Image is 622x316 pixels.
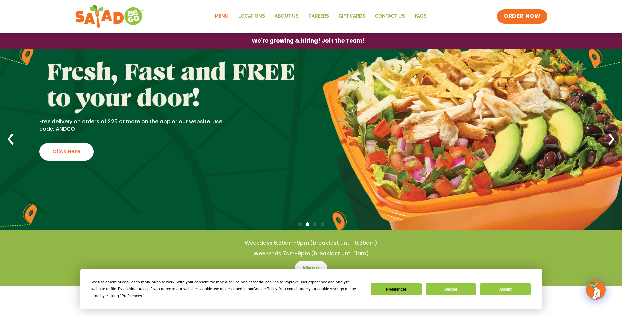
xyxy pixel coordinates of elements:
[426,283,476,295] button: Decline
[303,265,319,273] span: Menu
[371,283,421,295] button: Preferences
[39,118,231,133] p: Free delivery on orders of $25 or more on the app or our website. Use code: ANDGO
[242,33,374,49] a: We're growing & hiring! Join the Team!
[91,279,363,300] div: We use essential cookies to make our site work. With your consent, we may also use non-essential ...
[334,9,370,24] a: GIFT CARDS
[233,9,270,24] a: Locations
[410,9,431,24] a: FAQs
[306,222,309,226] span: Go to slide 2
[13,250,609,257] h4: Weekends 7am-9pm (breakfast until 11am)
[39,143,94,161] div: Click Here
[13,239,609,247] h4: Weekdays 6:30am-9pm (breakfast until 10:30am)
[321,222,324,226] span: Go to slide 4
[604,132,619,147] div: Next slide
[304,9,334,24] a: Careers
[121,294,142,298] span: Preferences
[80,269,542,309] div: Cookie Consent Prompt
[270,9,304,24] a: About Us
[504,12,540,20] span: ORDER NOW
[587,281,605,299] img: wpChatIcon
[210,9,233,24] a: Menu
[210,9,431,24] nav: Menu
[3,132,18,147] div: Previous slide
[298,222,302,226] span: Go to slide 1
[75,3,144,30] img: new-SAG-logo-768×292
[370,9,410,24] a: Contact Us
[480,283,531,295] button: Accept
[252,38,365,44] span: We're growing & hiring! Join the Team!
[295,261,327,277] a: Menu
[253,287,277,291] span: Cookie Policy
[313,222,317,226] span: Go to slide 3
[497,9,547,24] a: ORDER NOW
